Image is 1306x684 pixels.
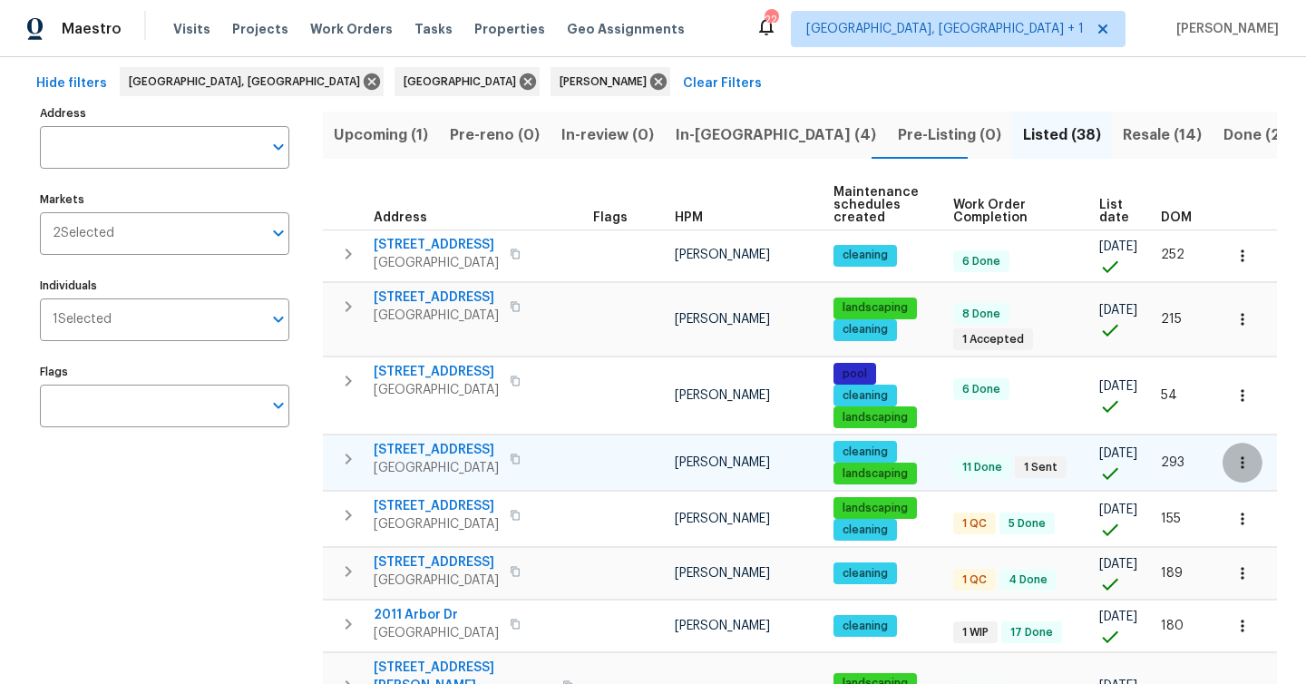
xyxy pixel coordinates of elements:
span: [DATE] [1099,240,1137,253]
span: [PERSON_NAME] [675,567,770,580]
span: cleaning [835,388,895,404]
span: In-review (0) [561,122,654,148]
span: [STREET_ADDRESS] [374,441,499,459]
label: Individuals [40,280,289,291]
span: 1 Accepted [955,332,1031,347]
div: [GEOGRAPHIC_DATA] [395,67,540,96]
span: 215 [1161,313,1182,326]
span: 1 Selected [53,312,112,327]
span: cleaning [835,248,895,263]
span: [PERSON_NAME] [675,389,770,402]
span: 2 Selected [53,226,114,241]
span: 8 Done [955,307,1008,322]
span: 1 QC [955,572,994,588]
span: 180 [1161,620,1184,632]
span: [PERSON_NAME] [560,73,654,91]
span: [GEOGRAPHIC_DATA], [GEOGRAPHIC_DATA] [129,73,367,91]
div: [PERSON_NAME] [551,67,670,96]
span: Address [374,211,427,224]
span: 6 Done [955,382,1008,397]
span: Properties [474,20,545,38]
span: 5 Done [1001,516,1053,532]
span: 54 [1161,389,1177,402]
span: [DATE] [1099,304,1137,317]
span: [PERSON_NAME] [1169,20,1279,38]
span: landscaping [835,300,915,316]
span: [PERSON_NAME] [675,456,770,469]
span: [PERSON_NAME] [675,620,770,632]
span: [DATE] [1099,380,1137,393]
span: [DATE] [1099,447,1137,460]
span: [PERSON_NAME] [675,249,770,261]
button: Open [266,307,291,332]
span: [GEOGRAPHIC_DATA] [374,624,499,642]
div: 22 [765,11,777,29]
span: [DATE] [1099,503,1137,516]
span: landscaping [835,410,915,425]
span: cleaning [835,445,895,460]
span: 293 [1161,456,1184,469]
span: [GEOGRAPHIC_DATA] [374,515,499,533]
span: [STREET_ADDRESS] [374,553,499,572]
span: [GEOGRAPHIC_DATA] [404,73,523,91]
span: 252 [1161,249,1184,261]
span: landscaping [835,501,915,516]
span: Pre-reno (0) [450,122,540,148]
span: cleaning [835,619,895,634]
span: pool [835,366,874,382]
span: 4 Done [1001,572,1055,588]
span: In-[GEOGRAPHIC_DATA] (4) [676,122,876,148]
span: [PERSON_NAME] [675,513,770,525]
span: [DATE] [1099,611,1137,623]
span: Pre-Listing (0) [898,122,1001,148]
span: List date [1099,199,1130,224]
span: Visits [173,20,210,38]
span: [PERSON_NAME] [675,313,770,326]
span: Hide filters [36,73,107,95]
span: Work Orders [310,20,393,38]
span: [STREET_ADDRESS] [374,497,499,515]
span: 155 [1161,513,1181,525]
span: 17 Done [1003,625,1060,640]
span: [GEOGRAPHIC_DATA], [GEOGRAPHIC_DATA] + 1 [806,20,1084,38]
span: [GEOGRAPHIC_DATA] [374,307,499,325]
span: Geo Assignments [567,20,685,38]
span: 1 QC [955,516,994,532]
span: Tasks [414,23,453,35]
span: Projects [232,20,288,38]
label: Flags [40,366,289,377]
button: Open [266,393,291,418]
label: Markets [40,194,289,205]
span: Clear Filters [683,73,762,95]
span: 2011 Arbor Dr [374,606,499,624]
span: cleaning [835,322,895,337]
span: 6 Done [955,254,1008,269]
span: Work Order Completion [953,199,1069,224]
span: Upcoming (1) [334,122,428,148]
span: cleaning [835,566,895,581]
span: [GEOGRAPHIC_DATA] [374,381,499,399]
span: HPM [675,211,703,224]
span: cleaning [835,523,895,538]
span: [STREET_ADDRESS] [374,363,499,381]
span: 11 Done [955,460,1009,475]
span: Flags [593,211,628,224]
span: 1 WIP [955,625,996,640]
span: DOM [1161,211,1192,224]
span: Done (290) [1223,122,1306,148]
span: [GEOGRAPHIC_DATA] [374,254,499,272]
div: [GEOGRAPHIC_DATA], [GEOGRAPHIC_DATA] [120,67,384,96]
span: Maintenance schedules created [833,186,921,224]
button: Hide filters [29,67,114,101]
span: [STREET_ADDRESS] [374,288,499,307]
span: landscaping [835,466,915,482]
button: Open [266,220,291,246]
span: 1 Sent [1017,460,1065,475]
span: 189 [1161,567,1183,580]
span: Maestro [62,20,122,38]
span: [GEOGRAPHIC_DATA] [374,459,499,477]
button: Clear Filters [676,67,769,101]
span: Listed (38) [1023,122,1101,148]
span: [GEOGRAPHIC_DATA] [374,572,499,590]
button: Open [266,134,291,160]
